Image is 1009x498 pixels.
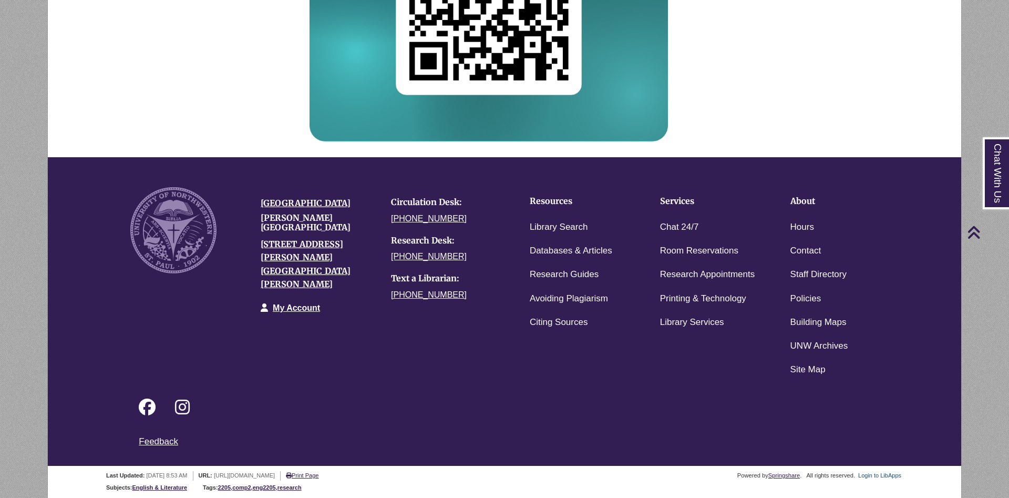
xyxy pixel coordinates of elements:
a: comp2 [232,484,251,491]
h4: About [790,197,888,206]
a: UNW Archives [790,339,848,354]
h4: Resources [530,197,627,206]
div: Powered by . [736,472,804,479]
a: My Account [273,303,320,312]
a: Springshare [768,472,800,479]
a: Library Services [660,315,724,330]
a: [PHONE_NUMBER] [391,214,467,223]
a: Research Appointments [660,267,755,282]
a: [STREET_ADDRESS][PERSON_NAME][GEOGRAPHIC_DATA][PERSON_NAME] [261,239,351,290]
span: Subjects: [106,484,132,491]
h4: Services [660,197,758,206]
a: [PHONE_NUMBER] [391,252,467,261]
span: , , , [218,484,302,491]
span: [URL][DOMAIN_NAME] [214,472,275,479]
a: Printing & Technology [660,291,746,307]
a: Chat 24/7 [660,220,699,235]
i: Follow on Facebook [139,399,156,415]
a: Citing Sources [530,315,588,330]
a: Feedback [139,436,178,446]
a: Room Reservations [660,243,738,259]
a: Policies [790,291,821,307]
i: Follow on Instagram [175,399,190,415]
a: Site Map [790,362,826,378]
a: [GEOGRAPHIC_DATA] [261,198,351,208]
h4: [PERSON_NAME][GEOGRAPHIC_DATA] [261,214,375,232]
a: [PHONE_NUMBER] [391,290,467,299]
a: Avoiding Plagiarism [530,291,608,307]
a: 2205 [218,484,231,491]
a: Staff Directory [790,267,847,282]
i: Print Page [286,473,292,479]
span: [DATE] 8:53 AM [146,472,187,479]
a: English & Literature [132,484,188,491]
a: eng2205 [253,484,276,491]
img: UNW seal [130,187,216,273]
a: Databases & Articles [530,243,612,259]
a: research [277,484,302,491]
h4: Circulation Desk: [391,198,506,207]
a: Library Search [530,220,588,235]
div: All rights reserved. [805,472,857,479]
a: Login to LibApps [858,472,901,479]
a: Building Maps [790,315,847,330]
span: URL: [199,472,212,479]
span: Tags: [203,484,218,491]
a: Hours [790,220,814,235]
a: Research Guides [530,267,599,282]
a: Contact [790,243,821,259]
a: Back to Top [967,225,1006,239]
h4: Text a Librarian: [391,274,506,283]
span: Last Updated: [106,472,145,479]
a: Print Page [286,472,318,479]
h4: Research Desk: [391,236,506,246]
